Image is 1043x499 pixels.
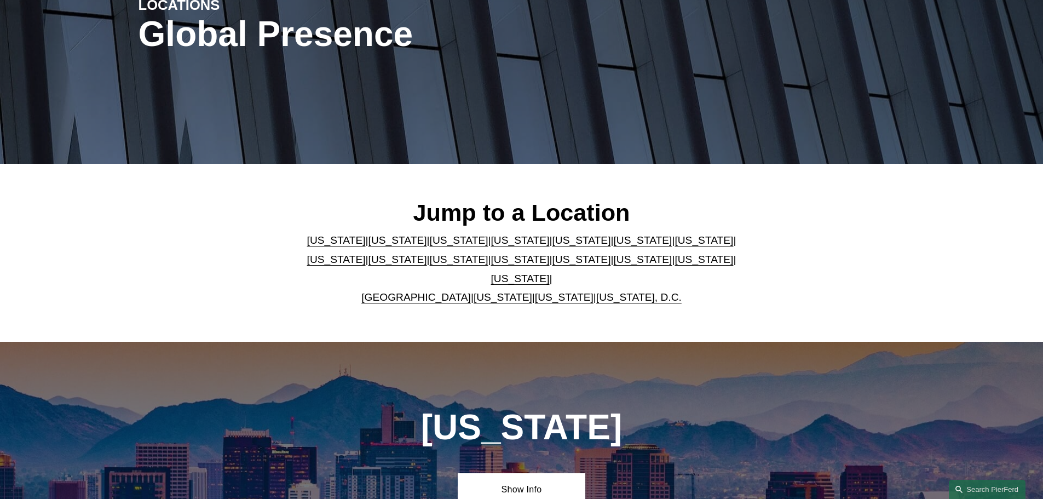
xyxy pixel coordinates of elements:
h2: Jump to a Location [298,198,745,227]
h1: Global Presence [139,14,649,54]
a: [US_STATE] [430,254,488,265]
a: [US_STATE] [613,254,672,265]
a: [US_STATE] [535,291,593,303]
a: [US_STATE] [307,254,366,265]
a: Search this site [949,480,1025,499]
a: [US_STATE] [430,234,488,246]
a: [US_STATE] [491,254,550,265]
a: [US_STATE] [552,254,610,265]
a: [US_STATE] [474,291,532,303]
a: [US_STATE] [368,254,427,265]
h1: [US_STATE] [362,408,681,448]
a: [US_STATE] [491,234,550,246]
a: [US_STATE] [307,234,366,246]
a: [US_STATE] [552,234,610,246]
a: [US_STATE] [491,273,550,284]
a: [US_STATE] [675,254,733,265]
p: | | | | | | | | | | | | | | | | | | [298,231,745,307]
a: [GEOGRAPHIC_DATA] [361,291,471,303]
a: [US_STATE] [675,234,733,246]
a: [US_STATE] [613,234,672,246]
a: [US_STATE] [368,234,427,246]
a: [US_STATE], D.C. [596,291,682,303]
